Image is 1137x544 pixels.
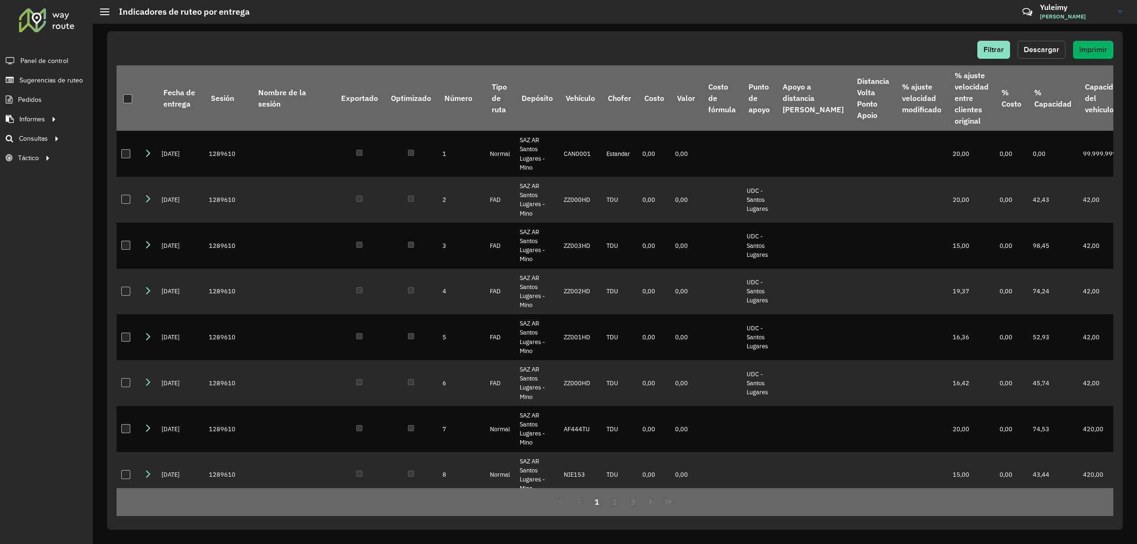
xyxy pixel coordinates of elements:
td: 1289610 [204,177,252,223]
td: 0,00 [1028,131,1078,177]
th: % Capacidad [1028,65,1078,131]
th: Sesión [204,65,252,131]
th: % ajuste velocidad modificado [895,65,947,131]
td: 0,00 [995,177,1028,223]
td: 0,00 [638,360,670,406]
td: 4 [438,269,485,315]
td: 0,00 [638,223,670,269]
td: 15,00 [948,223,995,269]
td: Normal [485,452,515,498]
td: 43,44 [1028,452,1078,498]
td: 1289610 [204,131,252,177]
td: UDC - Santos Lugares [742,223,776,269]
td: 0,00 [670,314,701,360]
h2: Indicadores de ruteo por entrega [109,7,250,17]
td: 2 [438,177,485,223]
td: 20,00 [948,131,995,177]
button: 1 [588,493,606,511]
td: SAZ AR Santos Lugares - Mino [515,131,559,177]
td: 52,93 [1028,314,1078,360]
span: Sugerencias de ruteo [19,75,83,85]
td: 20,00 [948,406,995,452]
td: [DATE] [157,131,204,177]
td: 0,00 [995,452,1028,498]
td: SAZ AR Santos Lugares - Mino [515,360,559,406]
td: 42,00 [1078,314,1130,360]
th: Costo [638,65,670,131]
td: SAZ AR Santos Lugares - Mino [515,223,559,269]
td: UDC - Santos Lugares [742,360,776,406]
td: SAZ AR Santos Lugares - Mino [515,177,559,223]
span: Panel de control [20,56,68,66]
td: 0,00 [995,314,1028,360]
td: AF444TU [559,406,601,452]
td: 15,00 [948,452,995,498]
span: Filtrar [984,45,1004,54]
td: SAZ AR Santos Lugares - Mino [515,406,559,452]
td: 1289610 [204,269,252,315]
td: 420,00 [1078,452,1130,498]
td: UDC - Santos Lugares [742,177,776,223]
td: 42,00 [1078,360,1130,406]
td: TDU [602,177,638,223]
td: ZZ001HD [559,314,601,360]
a: Contacto rápido [1017,2,1038,22]
td: 0,00 [638,406,670,452]
button: Last Page [659,493,677,511]
td: 3 [438,223,485,269]
td: 0,00 [638,131,670,177]
td: TDU [602,223,638,269]
td: 16,42 [948,360,995,406]
th: Chofer [602,65,638,131]
td: NIE153 [559,452,601,498]
td: 0,00 [995,360,1028,406]
td: FAD [485,223,515,269]
td: 0,00 [670,360,701,406]
td: [DATE] [157,223,204,269]
button: 3 [624,493,642,511]
td: FAD [485,360,515,406]
th: Fecha de entrega [157,65,204,131]
th: Número [438,65,485,131]
button: Filtrar [977,41,1010,59]
td: TDU [602,360,638,406]
th: Optimizado [384,65,437,131]
td: 1289610 [204,406,252,452]
td: 420,00 [1078,406,1130,452]
td: 0,00 [670,223,701,269]
td: 7 [438,406,485,452]
td: 0,00 [670,452,701,498]
td: 1289610 [204,314,252,360]
th: Exportado [334,65,384,131]
td: 0,00 [995,223,1028,269]
td: 0,00 [638,314,670,360]
td: 0,00 [670,177,701,223]
td: SAZ AR Santos Lugares - Mino [515,452,559,498]
th: Punto de apoyo [742,65,776,131]
td: 0,00 [670,131,701,177]
td: [DATE] [157,177,204,223]
td: 0,00 [670,406,701,452]
h3: Yuleimy [1040,3,1111,12]
td: FAD [485,177,515,223]
span: Pedidos [18,95,42,105]
td: 20,00 [948,177,995,223]
td: CAN0001 [559,131,601,177]
td: [DATE] [157,406,204,452]
th: Distancia Volta Ponto Apoio [850,65,895,131]
td: 0,00 [638,269,670,315]
td: 74,53 [1028,406,1078,452]
th: Capacidad del vehículo [1078,65,1130,131]
td: Normal [485,406,515,452]
td: 42,00 [1078,223,1130,269]
td: 0,00 [638,177,670,223]
th: Depósito [515,65,559,131]
td: 1289610 [204,223,252,269]
td: 1289610 [204,360,252,406]
th: Costo de fórmula [702,65,742,131]
td: 99.999.999,00 [1078,131,1130,177]
td: FAD [485,314,515,360]
td: 1289610 [204,452,252,498]
td: 1 [438,131,485,177]
span: Informes [19,114,45,124]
